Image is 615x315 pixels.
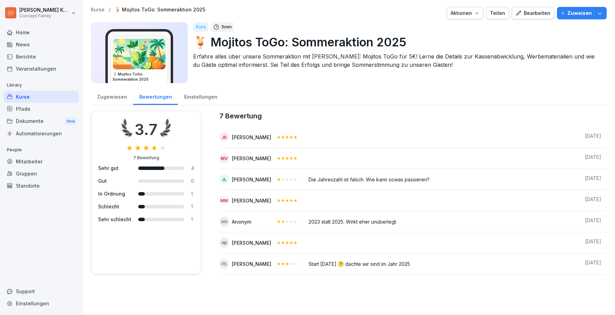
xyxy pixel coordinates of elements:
a: News [3,38,79,51]
div: AB [219,238,229,247]
div: 4 [191,164,194,172]
div: Kurs [193,22,208,31]
div: 1 [191,190,194,197]
caption: 7 Bewertung [219,111,607,121]
a: Zugewiesen [91,87,133,105]
div: [PERSON_NAME] [232,155,271,162]
a: Mitarbeiter [3,155,79,168]
p: Erfahre alles über unsere Sommeraktion mit [PERSON_NAME]: Mojitos ToGo für 5€! Lerne die Details ... [193,52,601,69]
button: Zuweisen [557,7,607,19]
div: 7 Bewertung [133,155,159,161]
a: Berichte [3,51,79,63]
td: [DATE] [579,211,607,232]
div: [PERSON_NAME] [232,176,271,183]
div: Aktionen [451,9,480,17]
a: Kurse [3,91,79,103]
button: Teilen [486,7,509,19]
a: Gruppen [3,168,79,180]
div: An [219,217,229,226]
p: [PERSON_NAME] Komarov [19,7,70,13]
p: People [3,144,79,155]
a: 🍹 Mojitos ToGo: Sommeraktion 2025 [115,7,205,13]
td: [DATE] [579,169,607,190]
td: [DATE] [579,232,607,253]
div: Support [3,285,79,297]
p: Library [3,80,79,91]
a: Pfade [3,103,79,115]
div: 2023 statt 2025. Wirkt eher unüberlegt. [309,217,574,225]
div: 3.7 [135,118,158,141]
div: [PERSON_NAME] [232,239,271,246]
a: Einstellungen [178,87,223,105]
div: [PERSON_NAME] [232,197,271,204]
div: Schlecht [98,203,131,210]
div: Teilen [490,9,505,17]
div: [PERSON_NAME] [232,260,271,268]
div: New [65,117,77,125]
div: Sehr schlecht [98,216,131,223]
div: Sehr gut [98,164,131,172]
div: JL [219,174,229,184]
p: / [109,7,111,13]
a: Bewertungen [133,87,178,105]
div: MM [219,196,229,205]
button: Bearbeiten [512,7,554,19]
div: Die Jahreszahl ist falsch. Wie kann sowas passieren? [309,174,574,183]
div: FS [219,259,229,269]
div: Start [DATE] 🤔 dachte wir sind im Jahr 2025 [309,259,574,268]
div: 1 [191,203,194,210]
img: w073682ehjnz33o40dra5ovt.png [113,39,165,69]
h3: 🍹 Mojitos ToGo: Sommeraktion 2025 [113,72,166,82]
button: Aktionen [447,7,483,19]
p: Concept Family [19,13,70,18]
p: Zuweisen [567,9,592,17]
div: Bearbeiten [515,9,550,17]
div: JS [219,132,229,142]
p: 🍹 Mojitos ToGo: Sommeraktion 2025 [193,33,601,51]
a: Home [3,26,79,38]
a: Standorte [3,180,79,192]
td: [DATE] [579,253,607,274]
p: 5 min [221,24,232,30]
div: Gut [98,177,131,184]
div: 1 [191,216,194,223]
a: Einstellungen [3,297,79,309]
td: [DATE] [579,148,607,169]
div: Dokumente [3,115,79,128]
a: Veranstaltungen [3,63,79,75]
div: [PERSON_NAME] [232,134,271,141]
a: Kurse [91,7,105,13]
a: DokumenteNew [3,115,79,128]
div: 0 [191,177,194,184]
div: In Ordnung [98,190,131,197]
td: [DATE] [579,127,607,148]
a: Automatisierungen [3,127,79,139]
div: MV [219,153,229,163]
td: [DATE] [579,190,607,211]
div: Anonym [232,218,251,225]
